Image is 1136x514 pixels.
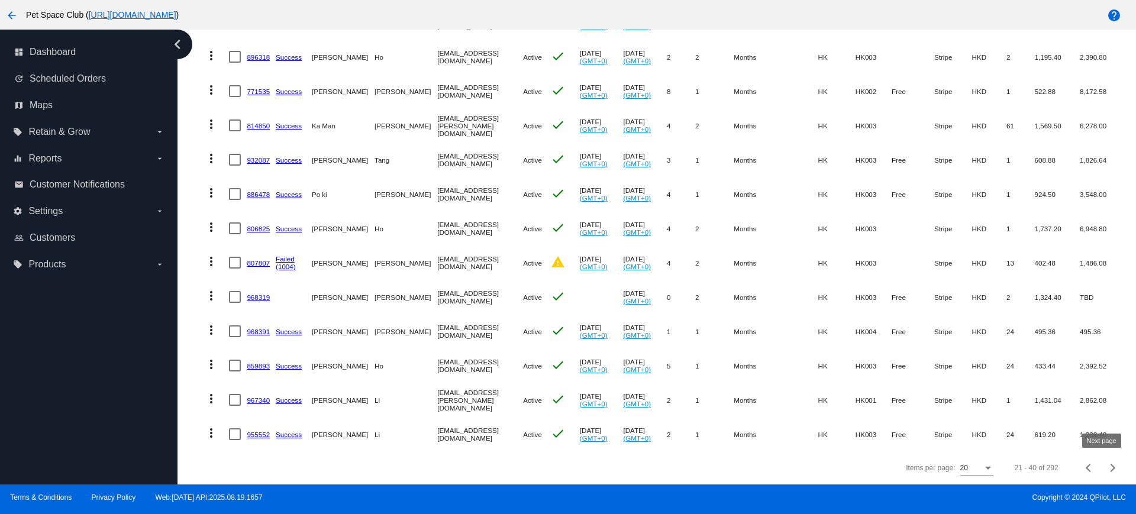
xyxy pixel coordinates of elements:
mat-cell: [EMAIL_ADDRESS][DOMAIN_NAME] [437,74,523,108]
mat-cell: HK003 [856,40,892,74]
mat-cell: [PERSON_NAME] [375,74,437,108]
mat-cell: [DATE] [580,177,624,211]
i: update [14,74,24,83]
mat-cell: [DATE] [623,280,667,314]
mat-cell: Stripe [934,280,972,314]
i: arrow_drop_down [155,206,164,216]
mat-cell: HK003 [856,245,892,280]
a: 814850 [247,122,270,130]
mat-cell: 0 [667,280,695,314]
mat-cell: HKD [972,143,1007,177]
a: Success [276,328,302,335]
a: (GMT+0) [580,57,608,64]
mat-cell: [EMAIL_ADDRESS][DOMAIN_NAME] [437,417,523,451]
mat-cell: 1,195.40 [1035,40,1080,74]
mat-cell: 1 [695,314,734,348]
mat-icon: more_vert [204,186,218,200]
mat-cell: [EMAIL_ADDRESS][DOMAIN_NAME] [437,177,523,211]
mat-cell: 1 [1006,383,1034,417]
span: Scheduled Orders [30,73,106,84]
mat-cell: 619.20 [1035,417,1080,451]
mat-cell: HK [818,108,856,143]
mat-cell: Free [892,417,934,451]
mat-cell: HKD [972,40,1007,74]
mat-cell: [PERSON_NAME] [375,314,437,348]
a: (GMT+0) [623,57,651,64]
a: 771535 [247,88,270,95]
i: email [14,180,24,189]
mat-cell: 522.88 [1035,74,1080,108]
mat-icon: more_vert [204,83,218,97]
mat-cell: 2 [667,383,695,417]
mat-cell: 1 [695,177,734,211]
i: map [14,101,24,110]
mat-cell: [EMAIL_ADDRESS][DOMAIN_NAME] [437,348,523,383]
mat-cell: Months [734,211,774,245]
a: [URL][DOMAIN_NAME] [89,10,176,20]
mat-cell: HK003 [856,177,892,211]
a: email Customer Notifications [14,175,164,194]
mat-cell: [EMAIL_ADDRESS][PERSON_NAME][DOMAIN_NAME] [437,108,523,143]
mat-cell: [DATE] [623,383,667,417]
span: Active [523,259,542,267]
a: (GMT+0) [623,263,651,270]
mat-icon: more_vert [204,254,218,269]
a: (GMT+0) [623,297,651,305]
mat-cell: Free [892,143,934,177]
mat-cell: HK003 [856,348,892,383]
mat-cell: 1,324.40 [1035,280,1080,314]
a: (GMT+0) [623,400,651,408]
mat-cell: Months [734,417,774,451]
button: Previous page [1077,456,1101,480]
mat-cell: HK004 [856,314,892,348]
span: Products [28,259,66,270]
mat-cell: 2 [695,245,734,280]
a: dashboard Dashboard [14,43,164,62]
mat-cell: HKD [972,314,1007,348]
mat-cell: Months [734,348,774,383]
mat-cell: Ka Man [312,108,375,143]
mat-cell: Li [375,417,437,451]
mat-cell: [PERSON_NAME] [312,417,375,451]
mat-cell: Months [734,108,774,143]
mat-cell: 2 [1006,40,1034,74]
i: local_offer [13,260,22,269]
mat-cell: HK [818,280,856,314]
i: settings [13,206,22,216]
mat-cell: HK [818,177,856,211]
mat-select: Items per page: [960,464,993,473]
mat-cell: 1,737.20 [1035,211,1080,245]
mat-cell: [DATE] [623,211,667,245]
span: 20 [960,464,968,472]
mat-cell: [PERSON_NAME] [375,108,437,143]
mat-cell: Tang [375,143,437,177]
a: 968391 [247,328,270,335]
mat-cell: 13 [1006,245,1034,280]
mat-cell: 2 [695,108,734,143]
a: update Scheduled Orders [14,69,164,88]
mat-cell: Stripe [934,245,972,280]
mat-cell: [DATE] [580,211,624,245]
mat-cell: [DATE] [623,177,667,211]
mat-cell: Free [892,74,934,108]
i: local_offer [13,127,22,137]
mat-cell: [DATE] [623,348,667,383]
mat-cell: [PERSON_NAME] [312,314,375,348]
i: people_outline [14,233,24,243]
mat-cell: Months [734,314,774,348]
mat-cell: HK [818,348,856,383]
a: 968319 [247,293,270,301]
a: (GMT+0) [623,160,651,167]
mat-cell: [PERSON_NAME] [375,280,437,314]
mat-cell: 4 [667,211,695,245]
a: Terms & Conditions [10,493,72,502]
mat-cell: Months [734,143,774,177]
i: dashboard [14,47,24,57]
span: Pet Space Club ( ) [26,10,179,20]
a: 955552 [247,431,270,438]
mat-cell: HK [818,211,856,245]
mat-icon: more_vert [204,426,218,440]
span: Reports [28,153,62,164]
mat-cell: [PERSON_NAME] [312,383,375,417]
mat-cell: Stripe [934,383,972,417]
